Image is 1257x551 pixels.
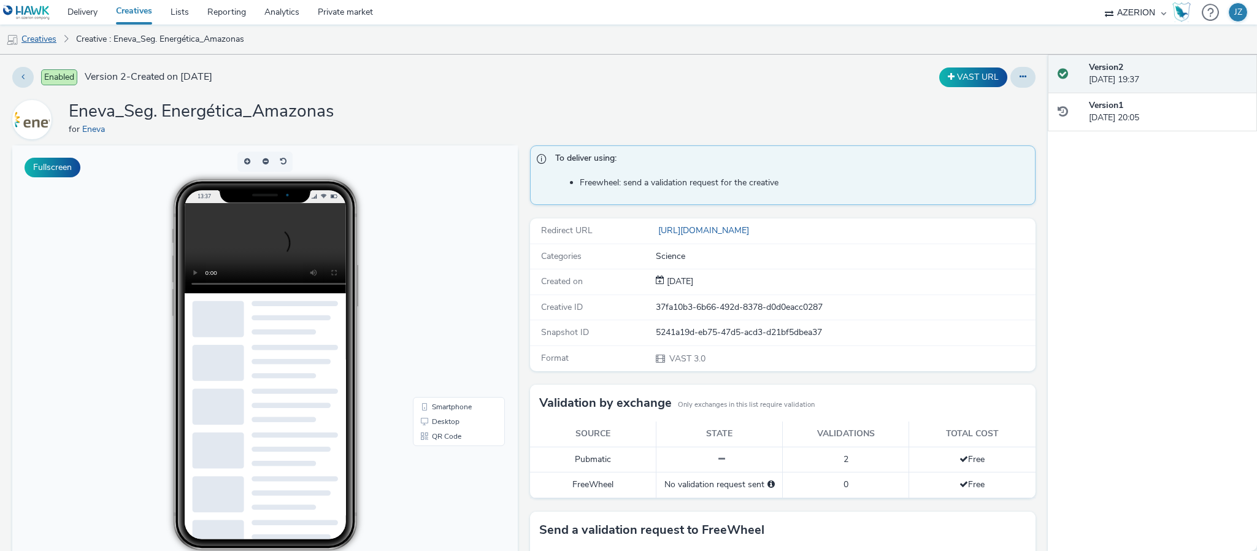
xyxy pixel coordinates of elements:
li: Desktop [403,269,490,283]
div: [DATE] 20:05 [1089,99,1247,125]
strong: Version 1 [1089,99,1123,111]
a: Eneva [82,123,110,135]
li: Freewheel: send a validation request for the creative [580,177,1029,189]
img: Eneva [14,102,50,137]
li: QR Code [403,283,490,298]
span: Snapshot ID [541,326,589,338]
td: Pubmatic [530,447,656,472]
img: Hawk Academy [1172,2,1191,22]
span: Smartphone [420,258,459,265]
div: 37fa10b3-6b66-492d-8378-d0d0eacc0287 [656,301,1034,314]
div: Please select a deal below and click on Send to send a validation request to FreeWheel. [767,479,775,491]
span: 13:37 [185,47,199,54]
a: Creative : Eneva_Seg. Energética_Amazonas [70,25,250,54]
span: 0 [844,479,848,490]
a: Hawk Academy [1172,2,1196,22]
div: 5241a19d-eb75-47d5-acd3-d21bf5dbea37 [656,326,1034,339]
div: [DATE] 19:37 [1089,61,1247,87]
span: To deliver using: [555,152,1023,168]
div: Creation 14 August 2025, 20:05 [664,275,693,288]
strong: Version 2 [1089,61,1123,73]
h3: Send a validation request to FreeWheel [539,521,764,539]
span: [DATE] [664,275,693,287]
span: for [69,123,82,135]
img: undefined Logo [3,5,50,20]
span: QR Code [420,287,449,295]
span: VAST 3.0 [668,353,705,364]
button: Fullscreen [25,158,80,177]
div: No validation request sent [663,479,776,491]
th: Total cost [909,422,1036,447]
span: Creative ID [541,301,583,313]
span: 2 [844,453,848,465]
td: FreeWheel [530,472,656,498]
h1: Eneva_Seg. Energética_Amazonas [69,100,334,123]
a: Eneva [12,114,56,125]
th: Source [530,422,656,447]
div: JZ [1234,3,1242,21]
th: State [656,422,783,447]
span: Enabled [41,69,77,85]
h3: Validation by exchange [539,394,672,412]
a: [URL][DOMAIN_NAME] [656,225,754,236]
img: mobile [6,34,18,46]
small: Only exchanges in this list require validation [678,400,815,410]
span: Free [959,479,985,490]
button: VAST URL [939,67,1007,87]
div: Science [656,250,1034,263]
span: Categories [541,250,582,262]
span: Format [541,352,569,364]
span: Desktop [420,272,447,280]
span: Version 2 - Created on [DATE] [85,70,212,84]
span: Created on [541,275,583,287]
span: Free [959,453,985,465]
span: Redirect URL [541,225,593,236]
th: Validations [783,422,909,447]
div: Duplicate the creative as a VAST URL [936,67,1010,87]
li: Smartphone [403,254,490,269]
